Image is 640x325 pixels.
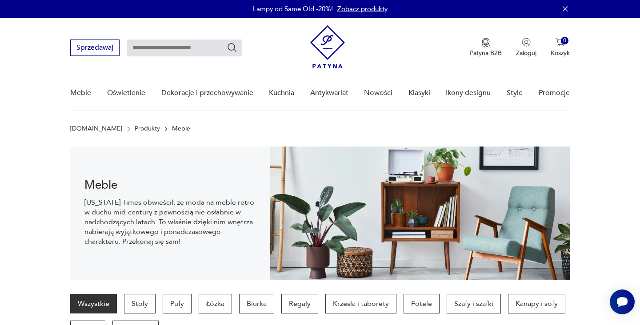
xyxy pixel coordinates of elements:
a: Meble [70,76,91,110]
a: Regały [281,294,318,313]
button: Szukaj [227,42,237,53]
p: Lampy od Same Old -20%! [253,4,333,13]
a: Krzesła i taborety [325,294,396,313]
p: [US_STATE] Times obwieścił, że moda na meble retro w duchu mid-century z pewnością nie osłabnie w... [84,198,256,246]
p: Zaloguj [516,49,536,57]
a: Biurka [239,294,274,313]
p: Patyna B2B [470,49,502,57]
a: Fotele [404,294,440,313]
a: Ikona medaluPatyna B2B [470,38,502,57]
a: Nowości [364,76,392,110]
a: Klasyki [408,76,430,110]
button: Sprzedawaj [70,40,120,56]
a: Łóżka [199,294,232,313]
img: Patyna - sklep z meblami i dekoracjami vintage [310,25,345,68]
button: 0Koszyk [551,38,570,57]
img: Meble [270,147,570,280]
a: Dekoracje i przechowywanie [161,76,253,110]
a: Stoły [124,294,156,313]
button: Patyna B2B [470,38,502,57]
p: Meble [172,125,190,132]
a: [DOMAIN_NAME] [70,125,122,132]
a: Produkty [135,125,160,132]
img: Ikona medalu [481,38,490,48]
a: Wszystkie [70,294,117,313]
a: Antykwariat [310,76,348,110]
a: Promocje [539,76,570,110]
iframe: Smartsupp widget button [610,289,635,314]
a: Ikony designu [446,76,491,110]
a: Pufy [163,294,192,313]
a: Style [507,76,523,110]
img: Ikona koszyka [556,38,564,47]
a: Sprzedawaj [70,45,120,52]
a: Kanapy i sofy [508,294,565,313]
h1: Meble [84,180,256,190]
a: Kuchnia [269,76,294,110]
div: 0 [561,37,568,44]
a: Szafy i szafki [447,294,501,313]
a: Zobacz produkty [337,4,388,13]
button: Zaloguj [516,38,536,57]
p: Koszyk [551,49,570,57]
img: Ikonka użytkownika [522,38,531,47]
a: Oświetlenie [107,76,145,110]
